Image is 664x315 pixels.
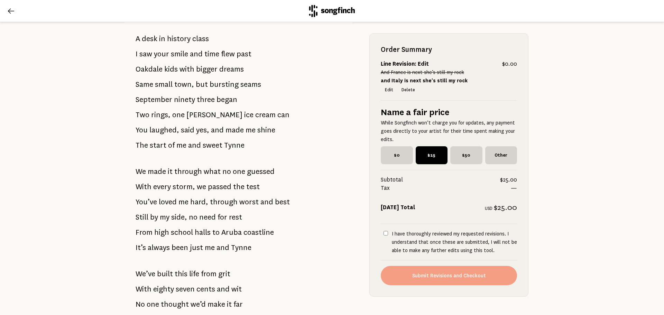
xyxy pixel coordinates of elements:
[260,195,273,209] span: and
[240,77,261,91] span: seams
[174,77,194,91] span: town,
[142,32,157,46] span: desk
[203,138,222,152] span: sweet
[237,47,251,61] span: past
[416,146,448,164] span: $25
[511,184,517,192] span: —
[168,138,175,152] span: of
[255,108,276,122] span: cream
[136,47,138,61] span: I
[207,297,225,311] span: make
[136,165,146,178] span: We
[210,77,239,91] span: bursting
[136,210,148,224] span: Still
[485,206,492,211] span: USD
[212,225,220,239] span: to
[381,78,468,83] strong: and Italy is next she's still my rock
[136,123,148,137] span: You
[192,32,209,46] span: class
[136,241,146,254] span: It’s
[136,297,145,311] span: No
[494,203,517,212] span: $25.00
[224,138,245,152] span: Tynne
[201,267,216,281] span: from
[197,93,215,106] span: three
[150,138,166,152] span: start
[275,195,290,209] span: best
[190,47,203,61] span: and
[136,138,148,152] span: The
[222,165,231,178] span: no
[136,282,151,296] span: With
[190,241,203,254] span: just
[191,297,206,311] span: we’d
[175,267,187,281] span: this
[216,93,237,106] span: began
[174,165,202,178] span: through
[136,62,163,76] span: Oakdale
[148,241,170,254] span: always
[149,123,179,137] span: laughed,
[221,225,242,239] span: Aruba
[155,77,173,91] span: small
[219,62,244,76] span: dreams
[136,93,172,106] span: September
[196,123,209,137] span: yes,
[381,204,415,211] strong: [DATE] Total
[381,106,517,119] h5: Name a fair price
[210,195,238,209] span: through
[217,282,230,296] span: and
[195,225,211,239] span: halls
[233,297,243,311] span: far
[171,47,188,61] span: smile
[159,32,165,46] span: in
[150,210,158,224] span: by
[381,45,517,54] h2: Order Summary
[160,210,169,224] span: my
[136,180,151,194] span: With
[381,146,413,164] span: $0
[381,176,500,184] span: Subtotal
[171,225,193,239] span: school
[211,123,224,137] span: and
[161,297,189,311] span: thought
[227,297,232,311] span: it
[167,32,191,46] span: history
[136,267,155,281] span: We’ve
[500,176,517,184] span: $25.00
[397,85,419,95] button: Delete
[257,123,275,137] span: shine
[381,85,397,95] button: Edit
[173,180,195,194] span: storm,
[231,241,251,254] span: Tynne
[204,165,221,178] span: what
[181,123,194,137] span: said
[384,231,388,235] input: I have thoroughly reviewed my requested revisions. I understand that once these are submitted, I ...
[218,210,227,224] span: for
[199,210,216,224] span: need
[136,108,149,122] span: Two
[176,138,186,152] span: me
[381,61,429,67] strong: Line Revision: Edit
[178,195,188,209] span: me
[231,282,242,296] span: wit
[190,195,208,209] span: hard,
[243,225,274,239] span: coastline
[176,282,195,296] span: seven
[172,241,188,254] span: been
[485,146,517,164] span: Other
[450,146,482,164] span: $50
[244,108,253,122] span: ice
[277,108,289,122] span: can
[136,32,140,46] span: A
[136,225,153,239] span: From
[197,180,206,194] span: we
[216,241,229,254] span: and
[381,266,517,285] button: Submit Revisions and Checkout
[148,165,166,178] span: made
[186,108,242,122] span: [PERSON_NAME]
[188,138,201,152] span: and
[159,195,177,209] span: loved
[381,184,511,192] span: Tax
[246,123,256,137] span: me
